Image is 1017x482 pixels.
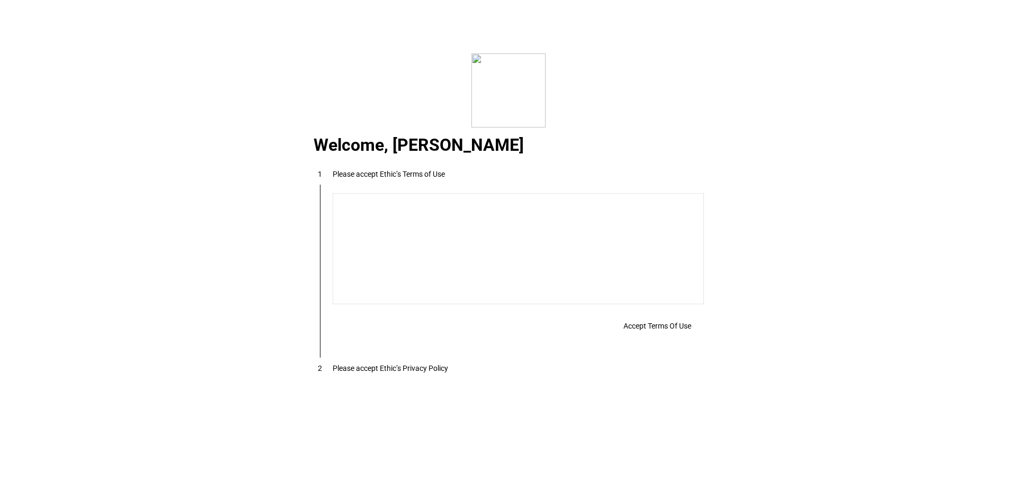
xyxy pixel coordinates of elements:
[318,364,322,372] span: 2
[333,364,448,372] div: Please accept Ethic’s Privacy Policy
[318,170,322,178] span: 1
[471,53,546,128] img: corporate.svg
[333,170,445,178] div: Please accept Ethic’s Terms of Use
[301,140,717,152] div: Welcome, [PERSON_NAME]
